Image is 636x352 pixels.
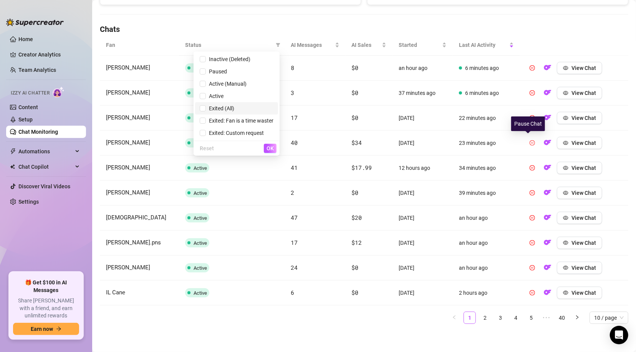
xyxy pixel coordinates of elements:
[106,264,150,271] span: [PERSON_NAME]
[106,114,150,121] span: [PERSON_NAME]
[453,281,520,306] td: 2 hours ago
[452,315,457,320] span: left
[557,62,602,74] button: View Chat
[542,212,554,224] button: OF
[530,140,535,146] span: pause-circle
[352,89,358,96] span: $0
[571,312,583,324] button: right
[13,297,79,320] span: Share [PERSON_NAME] with a friend, and earn unlimited rewards
[53,86,65,98] img: AI Chatter
[453,256,520,281] td: an hour ago
[393,56,453,81] td: an hour ago
[399,41,441,49] span: Started
[542,137,554,149] button: OF
[557,237,602,249] button: View Chat
[525,312,537,324] li: 5
[194,215,207,221] span: Active
[448,312,460,324] li: Previous Page
[571,115,596,121] span: View Chat
[276,43,280,47] span: filter
[544,139,552,146] img: OF
[544,64,552,71] img: OF
[18,104,38,110] a: Content
[393,181,453,206] td: [DATE]
[571,190,596,196] span: View Chat
[544,189,552,196] img: OF
[206,68,227,75] span: Paused
[206,118,273,124] span: Exited: Fan is a time waster
[510,312,522,324] a: 4
[194,165,207,171] span: Active
[557,262,602,274] button: View Chat
[530,215,535,221] span: pause-circle
[393,35,453,56] th: Started
[206,81,247,87] span: Active (Manual)
[106,164,150,171] span: [PERSON_NAME]
[18,161,73,173] span: Chat Copilot
[544,164,552,171] img: OF
[464,312,475,324] a: 1
[571,140,596,146] span: View Chat
[206,93,224,99] span: Active
[106,64,150,71] span: [PERSON_NAME]
[346,35,393,56] th: AI Sales
[557,137,602,149] button: View Chat
[563,90,568,96] span: eye
[590,312,628,324] div: Page Size
[525,312,537,324] a: 5
[542,87,554,99] button: OF
[393,281,453,306] td: [DATE]
[291,164,298,171] span: 41
[352,64,358,71] span: $0
[542,291,554,297] a: OF
[31,326,53,332] span: Earn now
[563,140,568,146] span: eye
[465,65,499,71] span: 6 minutes ago
[393,231,453,256] td: [DATE]
[206,130,264,136] span: Exited: Custom request
[194,290,207,296] span: Active
[453,106,520,131] td: 22 minutes ago
[544,214,552,221] img: OF
[18,48,80,61] a: Creator Analytics
[542,191,554,198] a: OF
[18,36,33,42] a: Home
[393,81,453,106] td: 37 minutes ago
[495,312,506,324] a: 3
[18,116,33,123] a: Setup
[393,256,453,281] td: [DATE]
[352,289,358,296] span: $0
[575,315,580,320] span: right
[594,312,624,324] span: 10 / page
[6,18,64,26] img: logo-BBDzfeDw.svg
[542,266,554,272] a: OF
[544,114,552,121] img: OF
[530,65,535,71] span: pause-circle
[264,144,277,153] button: OK
[530,165,535,171] span: pause-circle
[18,183,70,189] a: Discover Viral Videos
[13,323,79,335] button: Earn nowarrow-right
[563,65,568,71] span: eye
[563,115,568,121] span: eye
[393,131,453,156] td: [DATE]
[10,148,16,154] span: thunderbolt
[185,41,272,49] span: Status
[291,64,295,71] span: 8
[453,131,520,156] td: 23 minutes ago
[352,264,358,271] span: $0
[542,116,554,123] a: OF
[459,41,508,49] span: Last AI Activity
[571,240,596,246] span: View Chat
[542,166,554,173] a: OF
[544,239,552,246] img: OF
[56,326,61,332] span: arrow-right
[557,287,602,299] button: View Chat
[530,115,535,121] span: pause-circle
[557,187,602,199] button: View Chat
[352,139,362,146] span: $34
[544,264,552,271] img: OF
[106,189,150,196] span: [PERSON_NAME]
[291,289,295,296] span: 6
